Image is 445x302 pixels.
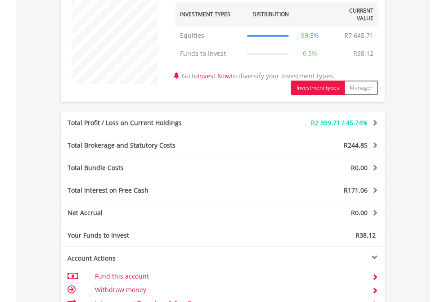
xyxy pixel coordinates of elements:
button: Investment types [291,81,345,95]
span: R171.06 [344,186,368,194]
span: R2 399.71 / 45.74% [311,118,368,127]
td: Fund this account [95,270,361,283]
a: Invest Now [198,72,231,80]
div: Your Funds to Invest [61,231,223,240]
div: Total Brokerage and Statutory Costs [61,141,250,150]
span: R244.85 [344,141,368,149]
span: R0.00 [351,208,368,217]
td: 99.5% [293,27,327,45]
div: Total Bundle Costs [61,163,250,172]
div: Net Accrual [61,208,250,217]
div: Total Profit / Loss on Current Holdings [61,118,250,127]
td: R7 645.71 [340,27,378,45]
div: Account Actions [61,254,223,263]
td: Funds to Invest [175,45,243,63]
td: R38.12 [349,45,378,63]
div: Total Interest on Free Cash [61,186,250,195]
th: Current Value [327,2,378,27]
span: R38.12 [355,231,376,239]
td: Withdraw money [95,283,361,297]
button: Manager [344,81,378,95]
td: Equities [175,27,243,45]
th: Investment Types [175,2,243,27]
td: 0.5% [293,45,327,63]
div: Distribution [252,10,289,18]
span: R0.00 [351,163,368,172]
